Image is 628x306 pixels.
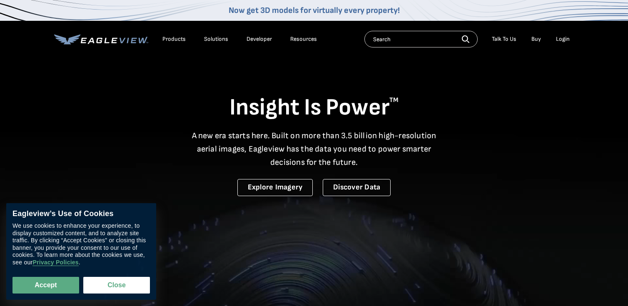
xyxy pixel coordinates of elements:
[389,96,399,104] sup: TM
[364,31,478,47] input: Search
[54,93,574,122] h1: Insight Is Power
[237,179,313,196] a: Explore Imagery
[187,129,441,169] p: A new era starts here. Built on more than 3.5 billion high-resolution aerial images, Eagleview ha...
[12,209,150,219] div: Eagleview’s Use of Cookies
[556,35,570,43] div: Login
[323,179,391,196] a: Discover Data
[12,277,79,294] button: Accept
[492,35,516,43] div: Talk To Us
[229,5,400,15] a: Now get 3D models for virtually every property!
[247,35,272,43] a: Developer
[204,35,228,43] div: Solutions
[12,223,150,266] div: We use cookies to enhance your experience, to display customized content, and to analyze site tra...
[290,35,317,43] div: Resources
[531,35,541,43] a: Buy
[162,35,186,43] div: Products
[83,277,150,294] button: Close
[32,259,78,266] a: Privacy Policies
